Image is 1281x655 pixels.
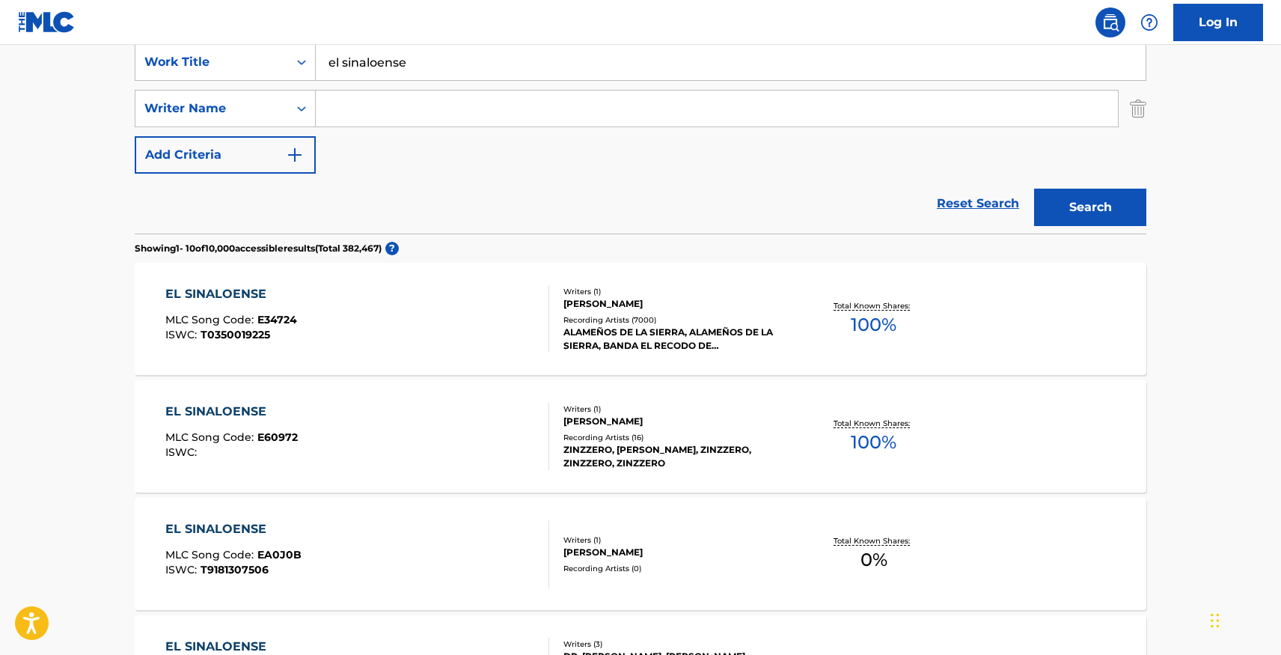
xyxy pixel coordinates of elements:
div: Writers ( 3 ) [563,639,789,650]
p: Showing 1 - 10 of 10,000 accessible results (Total 382,467 ) [135,242,382,255]
button: Search [1034,189,1146,226]
span: MLC Song Code : [165,313,257,326]
iframe: Chat Widget [1206,583,1281,655]
a: Public Search [1095,7,1125,37]
p: Total Known Shares: [834,535,914,546]
a: Reset Search [929,187,1027,220]
span: T0350019225 [201,328,270,341]
div: Help [1134,7,1164,37]
span: ISWC : [165,445,201,459]
div: Drag [1211,598,1220,643]
p: Total Known Shares: [834,418,914,429]
a: EL SINALOENSEMLC Song Code:E60972ISWC:Writers (1)[PERSON_NAME]Recording Artists (16)ZINZZERO, [PE... [135,380,1146,493]
a: EL SINALOENSEMLC Song Code:E34724ISWC:T0350019225Writers (1)[PERSON_NAME]Recording Artists (7000)... [135,263,1146,375]
div: Writers ( 1 ) [563,286,789,297]
img: help [1140,13,1158,31]
p: Total Known Shares: [834,300,914,311]
span: ISWC : [165,563,201,576]
img: 9d2ae6d4665cec9f34b9.svg [286,146,304,164]
span: 0 % [860,546,887,573]
img: search [1101,13,1119,31]
div: EL SINALOENSE [165,285,297,303]
div: [PERSON_NAME] [563,297,789,311]
span: E34724 [257,313,297,326]
div: [PERSON_NAME] [563,415,789,428]
span: T9181307506 [201,563,269,576]
div: Recording Artists ( 0 ) [563,563,789,574]
button: Add Criteria [135,136,316,174]
div: [PERSON_NAME] [563,546,789,559]
img: Delete Criterion [1130,90,1146,127]
span: MLC Song Code : [165,548,257,561]
span: EA0J0B [257,548,302,561]
div: Writer Name [144,100,279,118]
span: MLC Song Code : [165,430,257,444]
div: Recording Artists ( 7000 ) [563,314,789,326]
div: EL SINALOENSE [165,520,302,538]
img: MLC Logo [18,11,76,33]
div: Recording Artists ( 16 ) [563,432,789,443]
span: ? [385,242,399,255]
span: 100 % [851,311,896,338]
span: E60972 [257,430,298,444]
a: EL SINALOENSEMLC Song Code:EA0J0BISWC:T9181307506Writers (1)[PERSON_NAME]Recording Artists (0)Tot... [135,498,1146,610]
div: ALAMEÑOS DE LA SIERRA, ALAMEÑOS DE LA SIERRA, BANDA EL RECODO DE [PERSON_NAME], [PERSON_NAME], AL... [563,326,789,353]
span: 100 % [851,429,896,456]
div: ZINZZERO, [PERSON_NAME], ZINZZERO, ZINZZERO, ZINZZERO [563,443,789,470]
form: Search Form [135,43,1146,234]
div: Writers ( 1 ) [563,403,789,415]
a: Log In [1173,4,1263,41]
div: Writers ( 1 ) [563,534,789,546]
span: ISWC : [165,328,201,341]
div: EL SINALOENSE [165,403,298,421]
div: Work Title [144,53,279,71]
